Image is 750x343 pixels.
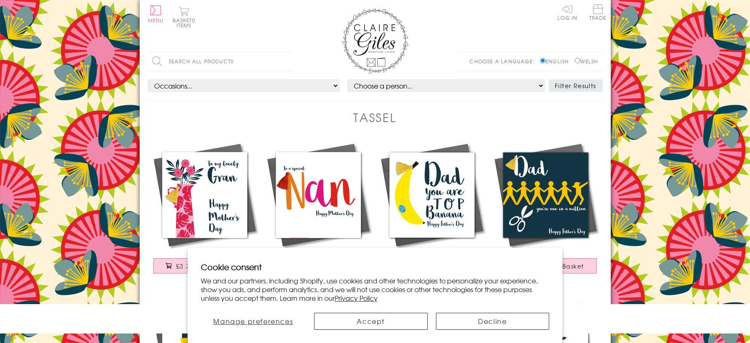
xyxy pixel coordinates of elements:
label: English [540,58,573,65]
img: Father's Day Greeting Card, Top Banana Dad, Embellished with a colourful tassel [375,138,489,252]
button: Filter Results [549,79,602,92]
input: Search [284,52,293,71]
a: Trade [589,4,607,22]
button: £3.75 Add to Basket [153,258,256,273]
label: Welsh [575,58,598,65]
a: Father's Day Greeting Card, Top Banana Dad, Embellished with a colourful tassel £3.75 Add to Basket [375,138,489,282]
button: Basket0 items [173,7,195,28]
img: Mother's Day Card, Flowers, Lovely Gran, Embellished with a colourful tassel [148,138,262,252]
a: Log In [557,4,577,20]
img: Mother's Day Card, To a special Nan, Embellished with a colourful tassel [262,138,375,252]
span: 0 items [176,17,195,29]
p: Choose a language: [469,58,538,65]
input: Search all products [148,52,293,71]
button: Decline [436,313,550,330]
input: Welsh [575,58,580,63]
h1: Tassel [353,109,397,126]
p: We and our partners, including Shopify, use cookies and other technologies to personalize your ex... [201,276,550,302]
a: Mother's Day Card, Flowers, Lovely Gran, Embellished with a colourful tassel £3.75 Add to Basket [148,138,262,282]
input: English [540,58,545,63]
button: Menu [148,5,164,23]
span: Manage preferences [213,316,293,326]
span: Trade [589,4,607,20]
button: Manage preferences [201,313,306,330]
a: Father's Day Greeting Card, Dab Dad, Embellished with a colourful tassel £3.75 Add to Basket [489,138,602,282]
span: £3.75 Add to Basket [176,262,243,270]
span: Menu [148,17,164,24]
button: Accept [314,313,428,330]
h2: Cookie consent [201,261,550,273]
a: Mother's Day Card, To a special Nan, Embellished with a colourful tassel £3.75 Add to Basket [262,138,375,282]
img: Claire Giles Greetings Cards [342,8,408,74]
img: Father's Day Greeting Card, Dab Dad, Embellished with a colourful tassel [489,138,602,252]
a: Privacy Policy [335,293,378,303]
